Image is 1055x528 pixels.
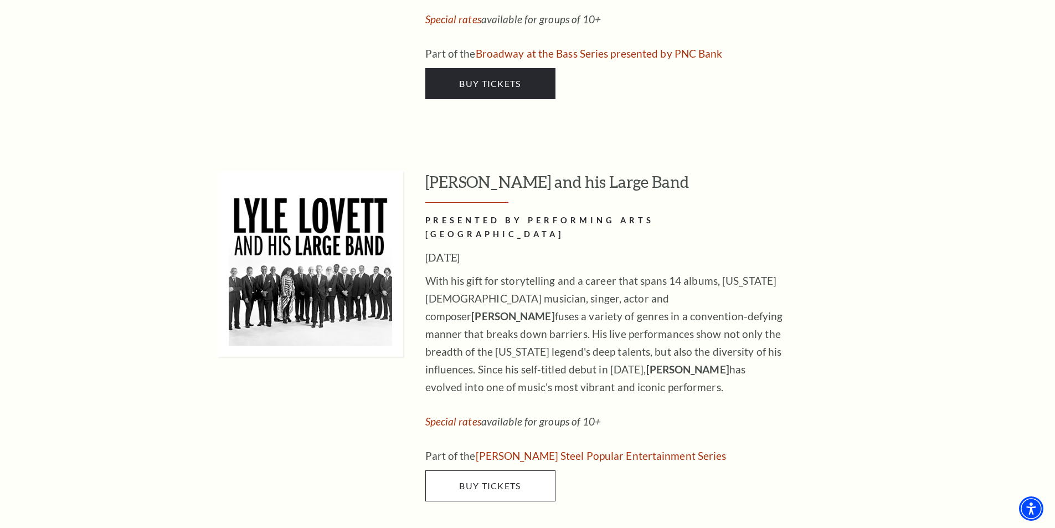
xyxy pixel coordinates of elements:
h3: [DATE] [425,249,785,266]
a: Special rates [425,415,481,428]
span: With his gift for storytelling and a career that spans 14 albums, [US_STATE][DEMOGRAPHIC_DATA] mu... [425,274,783,393]
img: Lyle Lovett and his Large Band [218,171,403,357]
a: Broadway at the Bass Series presented by PNC Bank [476,47,723,60]
p: Part of the [425,45,785,63]
strong: [PERSON_NAME] [646,363,729,376]
strong: [PERSON_NAME] [471,310,554,322]
span: Buy Tickets [459,78,521,89]
p: Part of the [425,447,785,465]
em: available for groups of 10+ [425,415,601,428]
a: Special rates [425,13,481,25]
em: available for groups of 10+ [425,13,601,25]
h3: [PERSON_NAME] and his Large Band [425,171,871,203]
a: Buy Tickets [425,68,555,99]
a: Buy Tickets [425,470,555,501]
a: Irwin Steel Popular Entertainment Series - open in a new tab [476,449,727,462]
span: Buy Tickets [459,480,521,491]
div: Accessibility Menu [1019,496,1043,521]
h2: PRESENTED BY PERFORMING ARTS [GEOGRAPHIC_DATA] [425,214,785,242]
